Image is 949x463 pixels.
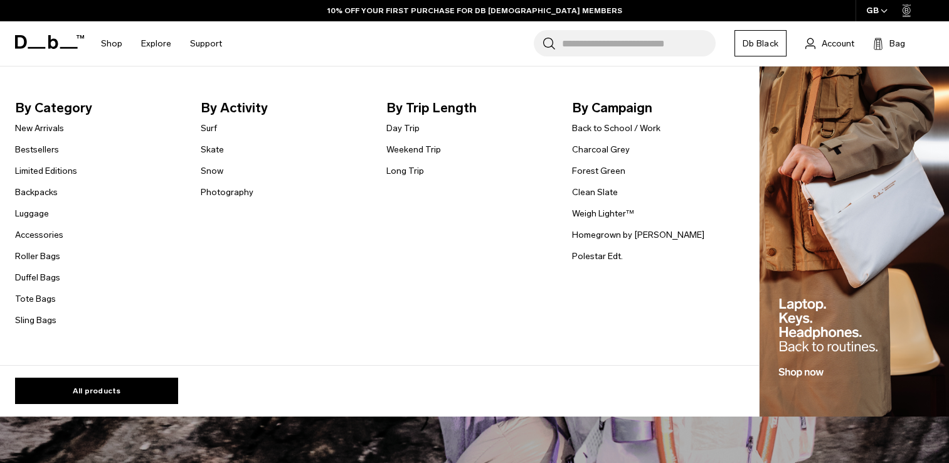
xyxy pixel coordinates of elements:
a: Duffel Bags [15,271,60,284]
a: Shop [101,21,122,66]
a: Back to School / Work [572,122,660,135]
a: Limited Editions [15,164,77,178]
button: Bag [873,36,905,51]
a: Weekend Trip [386,143,441,156]
a: Bestsellers [15,143,59,156]
a: Explore [141,21,171,66]
a: Tote Bags [15,292,56,306]
a: Clean Slate [572,186,618,199]
a: Day Trip [386,122,420,135]
a: Skate [201,143,224,156]
span: By Activity [201,98,366,118]
a: Forest Green [572,164,625,178]
a: Luggage [15,207,49,220]
a: Surf [201,122,217,135]
span: Bag [889,37,905,50]
a: Sling Bags [15,314,56,327]
a: Snow [201,164,223,178]
a: Accessories [15,228,63,242]
a: 10% OFF YOUR FIRST PURCHASE FOR DB [DEMOGRAPHIC_DATA] MEMBERS [327,5,622,16]
span: By Campaign [572,98,738,118]
span: By Trip Length [386,98,552,118]
a: Polestar Edt. [572,250,623,263]
a: Photography [201,186,253,199]
a: Charcoal Grey [572,143,630,156]
a: Roller Bags [15,250,60,263]
img: Db [760,67,949,417]
span: Account [822,37,854,50]
a: Weigh Lighter™ [572,207,634,220]
a: Support [190,21,222,66]
a: Homegrown by [PERSON_NAME] [572,228,704,242]
span: By Category [15,98,181,118]
a: Account [805,36,854,51]
a: Long Trip [386,164,424,178]
a: Db Black [734,30,787,56]
a: Backpacks [15,186,58,199]
a: All products [15,378,178,404]
nav: Main Navigation [92,21,231,66]
a: New Arrivals [15,122,64,135]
